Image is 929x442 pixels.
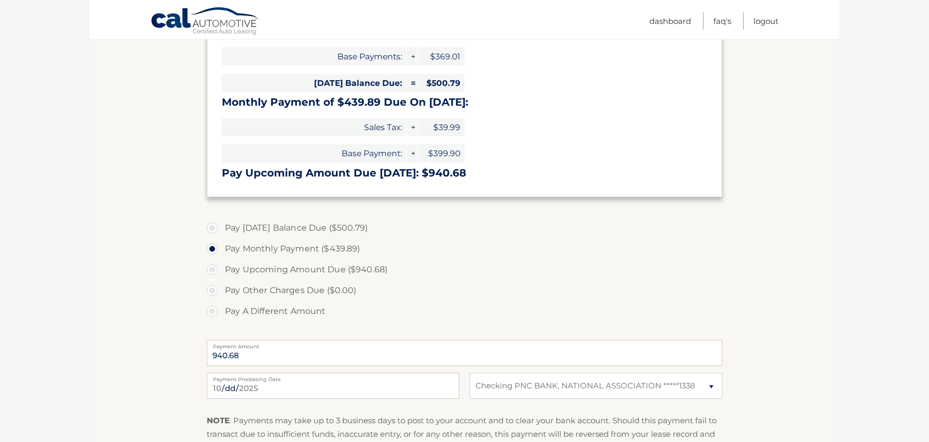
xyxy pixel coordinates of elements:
[150,7,260,37] a: Cal Automotive
[754,12,779,30] a: Logout
[207,373,459,399] input: Payment Date
[207,415,230,425] strong: NOTE
[222,167,707,180] h3: Pay Upcoming Amount Due [DATE]: $940.68
[222,74,406,92] span: [DATE] Balance Due:
[407,74,417,92] span: =
[207,238,722,259] label: Pay Monthly Payment ($439.89)
[222,144,406,162] span: Base Payment:
[418,144,464,162] span: $399.90
[207,340,722,348] label: Payment Amount
[207,218,722,238] label: Pay [DATE] Balance Due ($500.79)
[418,47,464,66] span: $369.01
[207,373,459,381] label: Payment Processing Date
[222,47,406,66] span: Base Payments:
[407,47,417,66] span: +
[418,74,464,92] span: $500.79
[418,118,464,136] span: $39.99
[407,118,417,136] span: +
[222,96,707,109] h3: Monthly Payment of $439.89 Due On [DATE]:
[207,280,722,301] label: Pay Other Charges Due ($0.00)
[207,301,722,322] label: Pay A Different Amount
[222,118,406,136] span: Sales Tax:
[713,12,731,30] a: FAQ's
[407,144,417,162] span: +
[207,259,722,280] label: Pay Upcoming Amount Due ($940.68)
[207,340,722,366] input: Payment Amount
[649,12,691,30] a: Dashboard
